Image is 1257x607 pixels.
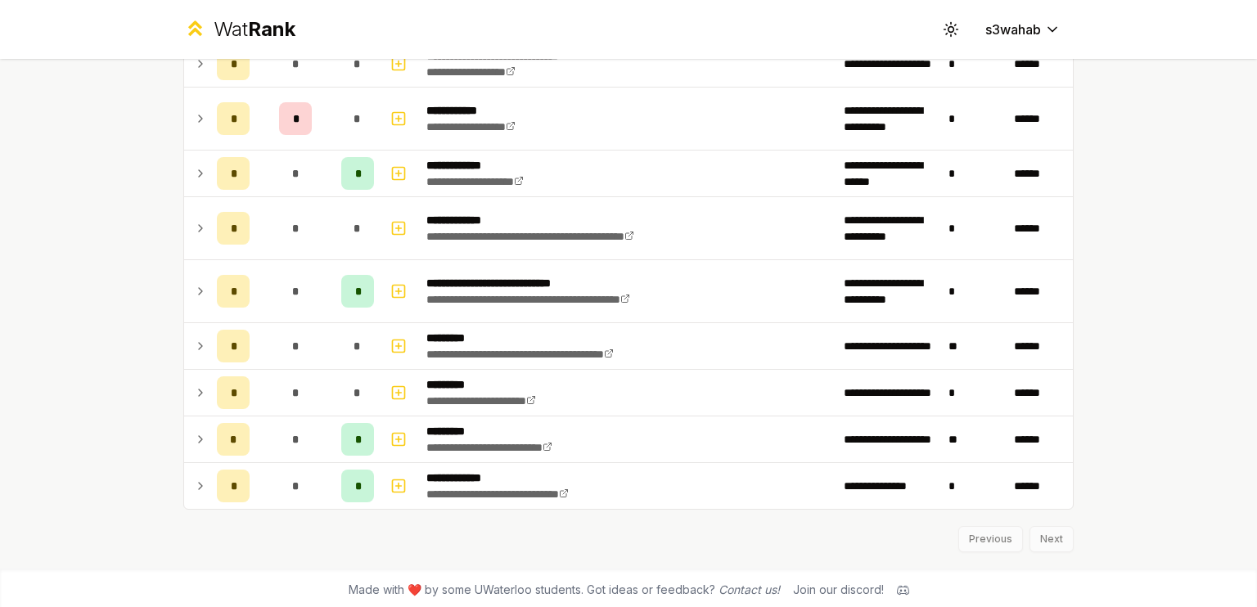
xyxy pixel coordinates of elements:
[248,17,295,41] span: Rank
[183,16,295,43] a: WatRank
[349,582,780,598] span: Made with ❤️ by some UWaterloo students. Got ideas or feedback?
[793,582,884,598] div: Join our discord!
[972,15,1074,44] button: s3wahab
[985,20,1041,39] span: s3wahab
[214,16,295,43] div: Wat
[719,582,780,596] a: Contact us!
